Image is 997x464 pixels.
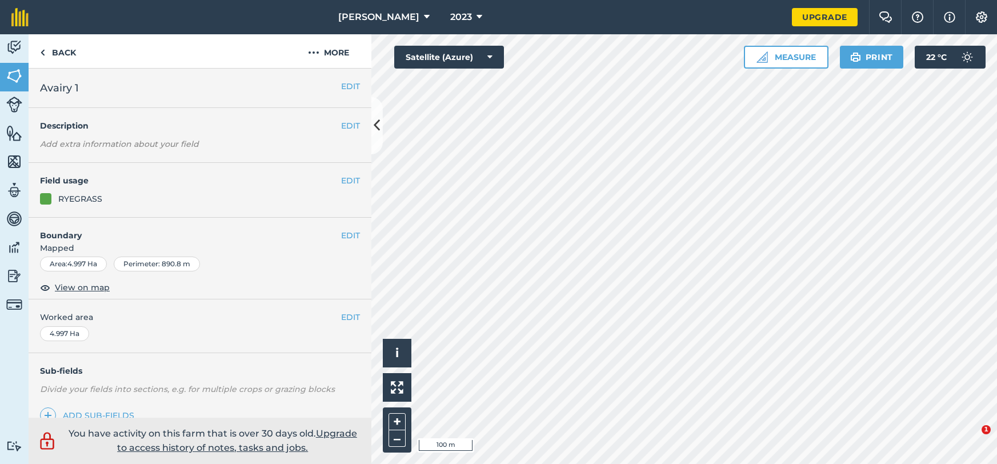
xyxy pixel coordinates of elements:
[756,51,768,63] img: Ruler icon
[40,257,107,271] div: Area : 4.997 Ha
[308,46,319,59] img: svg+xml;base64,PHN2ZyB4bWxucz0iaHR0cDovL3d3dy53My5vcmcvMjAwMC9zdmciIHdpZHRoPSIyMCIgaGVpZ2h0PSIyNC...
[389,430,406,447] button: –
[40,139,199,149] em: Add extra information about your field
[40,326,89,341] div: 4.997 Ha
[6,441,22,451] img: svg+xml;base64,PD94bWwgdmVyc2lvbj0iMS4wIiBlbmNvZGluZz0idXRmLTgiPz4KPCEtLSBHZW5lcmF0b3I6IEFkb2JlIE...
[879,11,892,23] img: Two speech bubbles overlapping with the left bubble in the forefront
[37,430,57,451] img: svg+xml;base64,PD94bWwgdmVyc2lvbj0iMS4wIiBlbmNvZGluZz0idXRmLTgiPz4KPCEtLSBHZW5lcmF0b3I6IEFkb2JlIE...
[40,281,110,294] button: View on map
[55,281,110,294] span: View on map
[40,407,139,423] a: Add sub-fields
[338,10,419,24] span: [PERSON_NAME]
[6,67,22,85] img: svg+xml;base64,PHN2ZyB4bWxucz0iaHR0cDovL3d3dy53My5vcmcvMjAwMC9zdmciIHdpZHRoPSI1NiIgaGVpZ2h0PSI2MC...
[29,242,371,254] span: Mapped
[6,39,22,56] img: svg+xml;base64,PD94bWwgdmVyc2lvbj0iMS4wIiBlbmNvZGluZz0idXRmLTgiPz4KPCEtLSBHZW5lcmF0b3I6IEFkb2JlIE...
[744,46,828,69] button: Measure
[6,125,22,142] img: svg+xml;base64,PHN2ZyB4bWxucz0iaHR0cDovL3d3dy53My5vcmcvMjAwMC9zdmciIHdpZHRoPSI1NiIgaGVpZ2h0PSI2MC...
[341,119,360,132] button: EDIT
[395,346,399,360] span: i
[850,50,861,64] img: svg+xml;base64,PHN2ZyB4bWxucz0iaHR0cDovL3d3dy53My5vcmcvMjAwMC9zdmciIHdpZHRoPSIxOSIgaGVpZ2h0PSIyNC...
[389,413,406,430] button: +
[6,267,22,285] img: svg+xml;base64,PD94bWwgdmVyc2lvbj0iMS4wIiBlbmNvZGluZz0idXRmLTgiPz4KPCEtLSBHZW5lcmF0b3I6IEFkb2JlIE...
[982,425,991,434] span: 1
[6,239,22,256] img: svg+xml;base64,PD94bWwgdmVyc2lvbj0iMS4wIiBlbmNvZGluZz0idXRmLTgiPz4KPCEtLSBHZW5lcmF0b3I6IEFkb2JlIE...
[6,297,22,313] img: svg+xml;base64,PD94bWwgdmVyc2lvbj0iMS4wIiBlbmNvZGluZz0idXRmLTgiPz4KPCEtLSBHZW5lcmF0b3I6IEFkb2JlIE...
[40,174,341,187] h4: Field usage
[926,46,947,69] span: 22 ° C
[944,10,955,24] img: svg+xml;base64,PHN2ZyB4bWxucz0iaHR0cDovL3d3dy53My5vcmcvMjAwMC9zdmciIHdpZHRoPSIxNyIgaGVpZ2h0PSIxNy...
[11,8,29,26] img: fieldmargin Logo
[341,174,360,187] button: EDIT
[29,34,87,68] a: Back
[40,80,79,96] span: Avairy 1
[341,80,360,93] button: EDIT
[956,46,979,69] img: svg+xml;base64,PD94bWwgdmVyc2lvbj0iMS4wIiBlbmNvZGluZz0idXRmLTgiPz4KPCEtLSBHZW5lcmF0b3I6IEFkb2JlIE...
[391,381,403,394] img: Four arrows, one pointing top left, one top right, one bottom right and the last bottom left
[40,46,45,59] img: svg+xml;base64,PHN2ZyB4bWxucz0iaHR0cDovL3d3dy53My5vcmcvMjAwMC9zdmciIHdpZHRoPSI5IiBoZWlnaHQ9IjI0Ii...
[58,193,102,205] div: RYEGRASS
[915,46,986,69] button: 22 °C
[6,97,22,113] img: svg+xml;base64,PD94bWwgdmVyc2lvbj0iMS4wIiBlbmNvZGluZz0idXRmLTgiPz4KPCEtLSBHZW5lcmF0b3I6IEFkb2JlIE...
[958,425,986,453] iframe: Intercom live chat
[840,46,904,69] button: Print
[114,257,200,271] div: Perimeter : 890.8 m
[40,311,360,323] span: Worked area
[975,11,988,23] img: A cog icon
[286,34,371,68] button: More
[29,218,341,242] h4: Boundary
[394,46,504,69] button: Satellite (Azure)
[792,8,858,26] a: Upgrade
[6,153,22,170] img: svg+xml;base64,PHN2ZyB4bWxucz0iaHR0cDovL3d3dy53My5vcmcvMjAwMC9zdmciIHdpZHRoPSI1NiIgaGVpZ2h0PSI2MC...
[341,229,360,242] button: EDIT
[383,339,411,367] button: i
[6,182,22,199] img: svg+xml;base64,PD94bWwgdmVyc2lvbj0iMS4wIiBlbmNvZGluZz0idXRmLTgiPz4KPCEtLSBHZW5lcmF0b3I6IEFkb2JlIE...
[6,210,22,227] img: svg+xml;base64,PD94bWwgdmVyc2lvbj0iMS4wIiBlbmNvZGluZz0idXRmLTgiPz4KPCEtLSBHZW5lcmF0b3I6IEFkb2JlIE...
[40,119,360,132] h4: Description
[63,426,363,455] p: You have activity on this farm that is over 30 days old.
[341,311,360,323] button: EDIT
[44,409,52,422] img: svg+xml;base64,PHN2ZyB4bWxucz0iaHR0cDovL3d3dy53My5vcmcvMjAwMC9zdmciIHdpZHRoPSIxNCIgaGVpZ2h0PSIyNC...
[911,11,924,23] img: A question mark icon
[29,365,371,377] h4: Sub-fields
[40,384,335,394] em: Divide your fields into sections, e.g. for multiple crops or grazing blocks
[450,10,472,24] span: 2023
[40,281,50,294] img: svg+xml;base64,PHN2ZyB4bWxucz0iaHR0cDovL3d3dy53My5vcmcvMjAwMC9zdmciIHdpZHRoPSIxOCIgaGVpZ2h0PSIyNC...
